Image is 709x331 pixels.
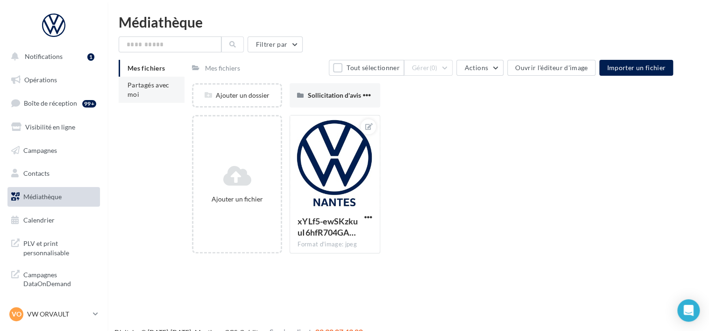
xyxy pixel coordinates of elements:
[23,146,57,154] span: Campagnes
[193,91,281,100] div: Ajouter un dossier
[23,193,62,201] span: Médiathèque
[6,93,102,113] a: Boîte de réception99+
[128,64,165,72] span: Mes fichiers
[27,309,89,319] p: VW ORVAULT
[23,237,96,257] span: PLV et print personnalisable
[24,76,57,84] span: Opérations
[6,47,98,66] button: Notifications 1
[6,265,102,292] a: Campagnes DataOnDemand
[599,60,673,76] button: Importer un fichier
[197,194,277,204] div: Ajouter un fichier
[119,15,698,29] div: Médiathèque
[25,52,63,60] span: Notifications
[128,81,170,98] span: Partagés avec moi
[7,305,100,323] a: VO VW ORVAULT
[456,60,503,76] button: Actions
[607,64,666,72] span: Importer un fichier
[6,164,102,183] a: Contacts
[6,210,102,230] a: Calendrier
[298,240,372,249] div: Format d'image: jpeg
[329,60,404,76] button: Tout sélectionner
[25,123,75,131] span: Visibilité en ligne
[307,91,361,99] span: Sollicitation d'avis
[6,70,102,90] a: Opérations
[298,216,357,237] span: xYLf5-ewSKzkuuI6hfR704GA7BsRiXUEBrclffsvPzlOyyBONQKtS3HDEF3IO9OHXWSeewG2f92sW8Ct7g=s0
[87,53,94,61] div: 1
[507,60,596,76] button: Ouvrir l'éditeur d'image
[6,187,102,207] a: Médiathèque
[12,309,21,319] span: VO
[464,64,488,72] span: Actions
[6,233,102,261] a: PLV et print personnalisable
[677,299,700,322] div: Open Intercom Messenger
[404,60,453,76] button: Gérer(0)
[430,64,438,72] span: (0)
[23,216,55,224] span: Calendrier
[23,268,96,288] span: Campagnes DataOnDemand
[6,141,102,160] a: Campagnes
[24,99,77,107] span: Boîte de réception
[6,117,102,137] a: Visibilité en ligne
[205,64,240,73] div: Mes fichiers
[248,36,303,52] button: Filtrer par
[82,100,96,108] div: 99+
[23,169,50,177] span: Contacts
